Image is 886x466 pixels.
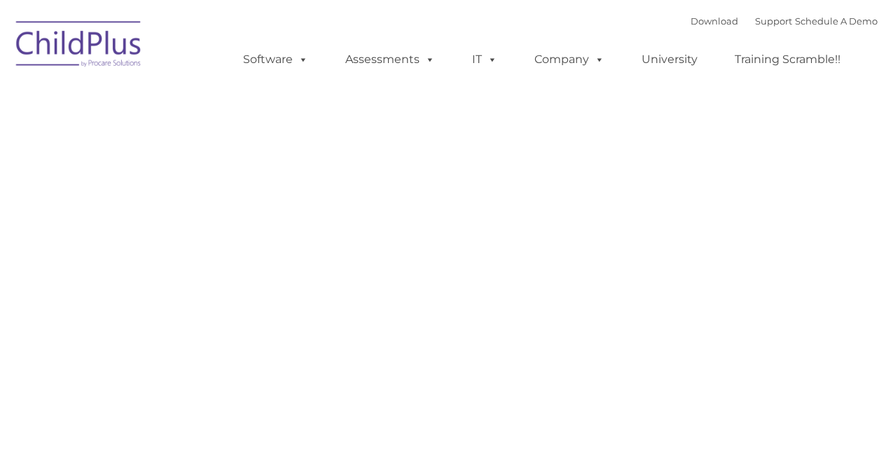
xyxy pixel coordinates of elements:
a: University [628,46,712,74]
a: Assessments [331,46,449,74]
a: IT [458,46,511,74]
a: Download [691,15,738,27]
font: | [691,15,878,27]
img: ChildPlus by Procare Solutions [9,11,149,81]
a: Schedule A Demo [795,15,878,27]
a: Company [520,46,618,74]
a: Support [755,15,792,27]
a: Training Scramble!! [721,46,854,74]
a: Software [229,46,322,74]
